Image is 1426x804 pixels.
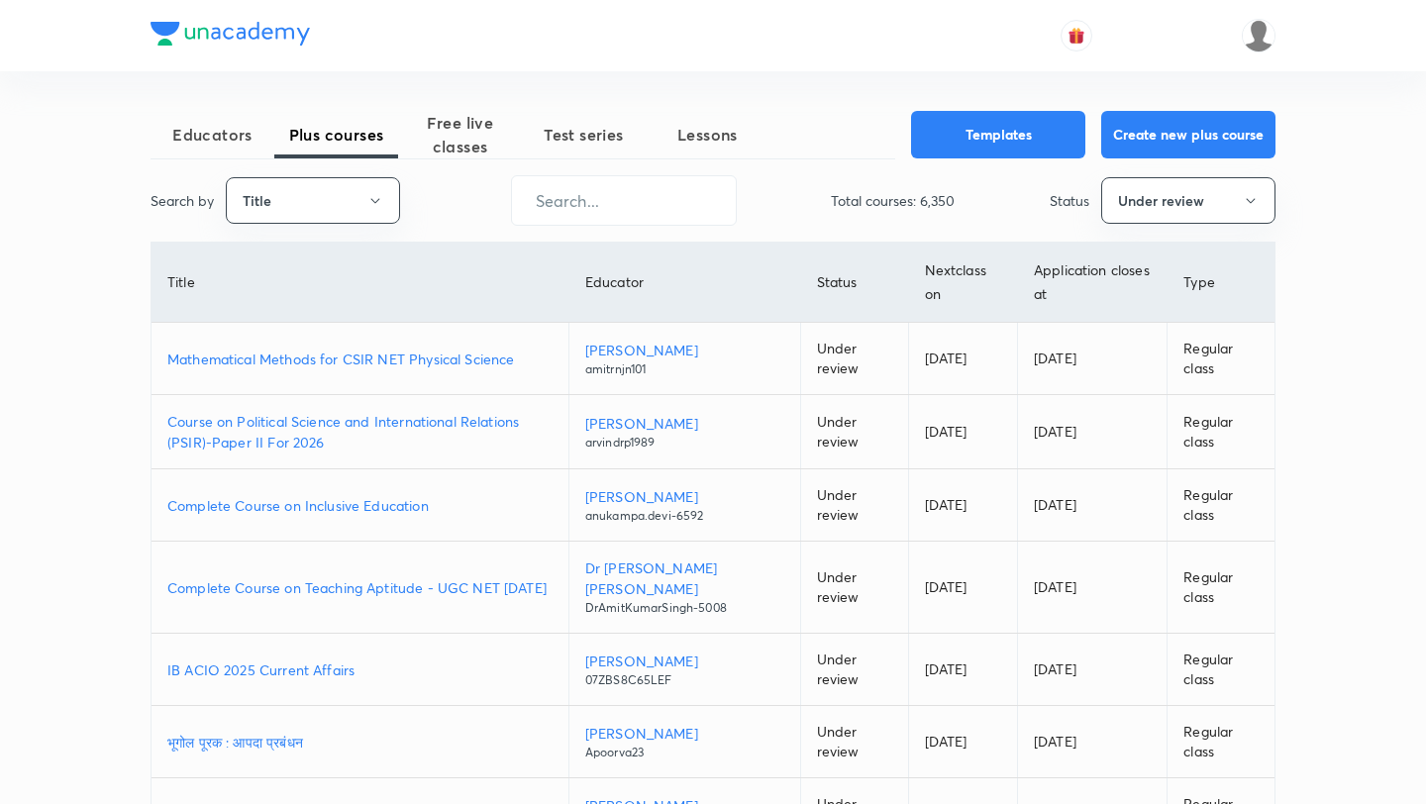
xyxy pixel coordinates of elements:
[800,323,908,395] td: Under review
[585,413,784,452] a: [PERSON_NAME]arvindrp1989
[585,360,784,378] p: amitrnjn101
[908,706,1017,778] td: [DATE]
[167,577,553,598] a: Complete Course on Teaching Aptitude - UGC NET [DATE]
[1018,542,1168,634] td: [DATE]
[585,723,784,761] a: [PERSON_NAME]Apoorva23
[585,671,784,689] p: 07ZBS8C65LEF
[800,395,908,469] td: Under review
[908,634,1017,706] td: [DATE]
[908,395,1017,469] td: [DATE]
[831,190,955,211] p: Total courses: 6,350
[568,243,800,323] th: Educator
[167,349,553,369] a: Mathematical Methods for CSIR NET Physical Science
[800,469,908,542] td: Under review
[1168,706,1274,778] td: Regular class
[167,495,553,516] a: Complete Course on Inclusive Education
[585,599,784,617] p: DrAmitKumarSingh-5008
[800,706,908,778] td: Under review
[585,340,784,378] a: [PERSON_NAME]amitrnjn101
[167,659,553,680] a: IB ACIO 2025 Current Affairs
[585,340,784,360] p: [PERSON_NAME]
[226,177,400,224] button: Title
[1018,469,1168,542] td: [DATE]
[646,123,769,147] span: Lessons
[1168,542,1274,634] td: Regular class
[274,123,398,147] span: Plus courses
[585,557,784,599] p: Dr [PERSON_NAME] [PERSON_NAME]
[911,111,1085,158] button: Templates
[152,243,568,323] th: Title
[1101,111,1275,158] button: Create new plus course
[585,507,784,525] p: anukampa.devi-6592
[908,542,1017,634] td: [DATE]
[151,22,310,46] img: Company Logo
[908,469,1017,542] td: [DATE]
[1168,634,1274,706] td: Regular class
[1018,634,1168,706] td: [DATE]
[585,557,784,617] a: Dr [PERSON_NAME] [PERSON_NAME]DrAmitKumarSingh-5008
[800,542,908,634] td: Under review
[585,486,784,525] a: [PERSON_NAME]anukampa.devi-6592
[585,651,784,671] p: [PERSON_NAME]
[585,723,784,744] p: [PERSON_NAME]
[800,243,908,323] th: Status
[1050,190,1089,211] p: Status
[1242,19,1275,52] img: Ajit
[167,411,553,452] a: Course on Political Science and International Relations (PSIR)-Paper II For 2026
[585,651,784,689] a: [PERSON_NAME]07ZBS8C65LEF
[151,123,274,147] span: Educators
[800,634,908,706] td: Under review
[1018,243,1168,323] th: Application closes at
[1168,395,1274,469] td: Regular class
[1018,395,1168,469] td: [DATE]
[151,190,214,211] p: Search by
[585,744,784,761] p: Apoorva23
[167,732,553,753] a: भूगोल पूरक : आपदा प्रबंधन
[585,486,784,507] p: [PERSON_NAME]
[585,434,784,452] p: arvindrp1989
[1168,243,1274,323] th: Type
[522,123,646,147] span: Test series
[512,175,736,226] input: Search...
[908,323,1017,395] td: [DATE]
[151,22,310,50] a: Company Logo
[1018,706,1168,778] td: [DATE]
[398,111,522,158] span: Free live classes
[585,413,784,434] p: [PERSON_NAME]
[1061,20,1092,51] button: avatar
[1101,177,1275,224] button: Under review
[1068,27,1085,45] img: avatar
[1168,323,1274,395] td: Regular class
[1018,323,1168,395] td: [DATE]
[908,243,1017,323] th: Next class on
[1168,469,1274,542] td: Regular class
